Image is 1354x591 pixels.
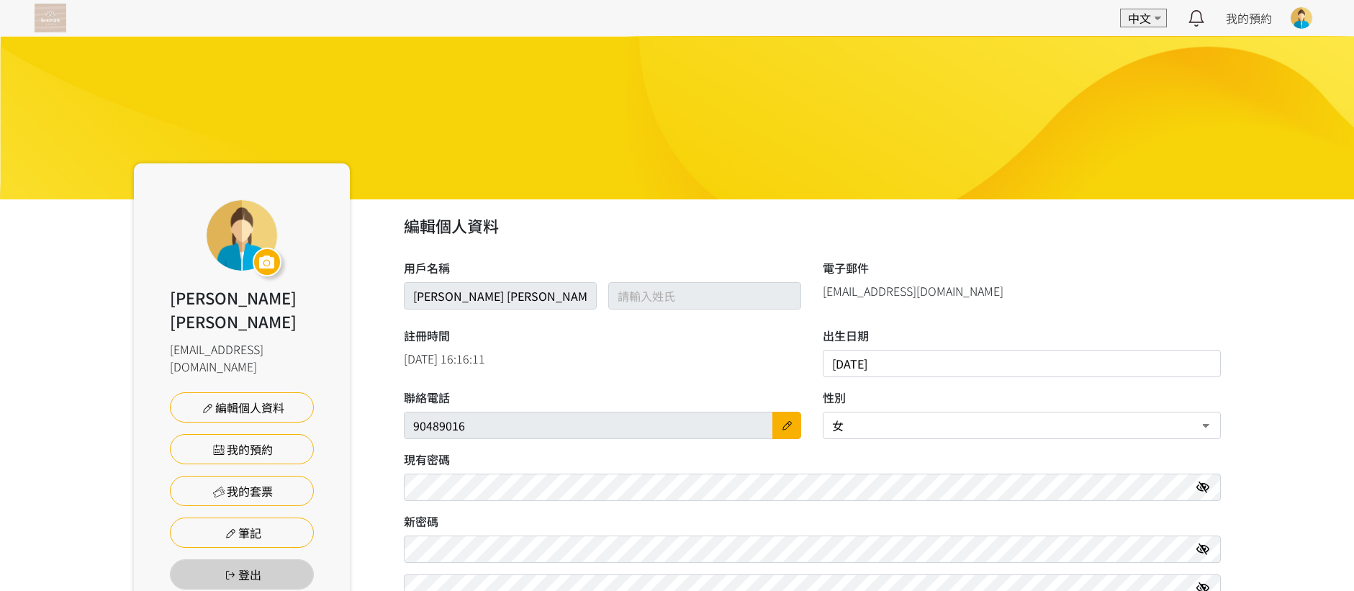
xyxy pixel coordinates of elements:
div: [PERSON_NAME] [PERSON_NAME] [170,286,314,333]
h2: 編輯個人資料 [404,214,1221,238]
input: 出生日期 [823,350,1220,377]
div: [DATE] 16:16:11 [404,350,801,367]
input: 請輸入名稱 [404,282,597,310]
label: 註冊時間 [404,327,450,344]
label: 現有密碼 [404,451,450,468]
a: 我的預約 [1226,9,1272,27]
a: 筆記 [170,518,314,548]
a: 我的套票 [170,476,314,506]
label: 性別 [823,389,846,406]
div: [EMAIL_ADDRESS][DOMAIN_NAME] [823,282,1220,299]
button: 登出 [170,559,314,590]
label: 新密碼 [404,513,438,530]
label: 出生日期 [823,327,869,344]
input: 請輸入姓氏 [608,282,801,310]
a: 編輯個人資料 [170,392,314,423]
div: [EMAIL_ADDRESS][DOMAIN_NAME] [170,340,314,375]
label: 聯絡電話 [404,389,450,406]
label: 用戶名稱 [404,259,450,276]
label: 電子郵件 [823,259,869,276]
a: 我的預約 [170,434,314,464]
img: T57dtJh47iSJKDtQ57dN6xVUMYY2M0XQuGF02OI4.png [35,4,66,32]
